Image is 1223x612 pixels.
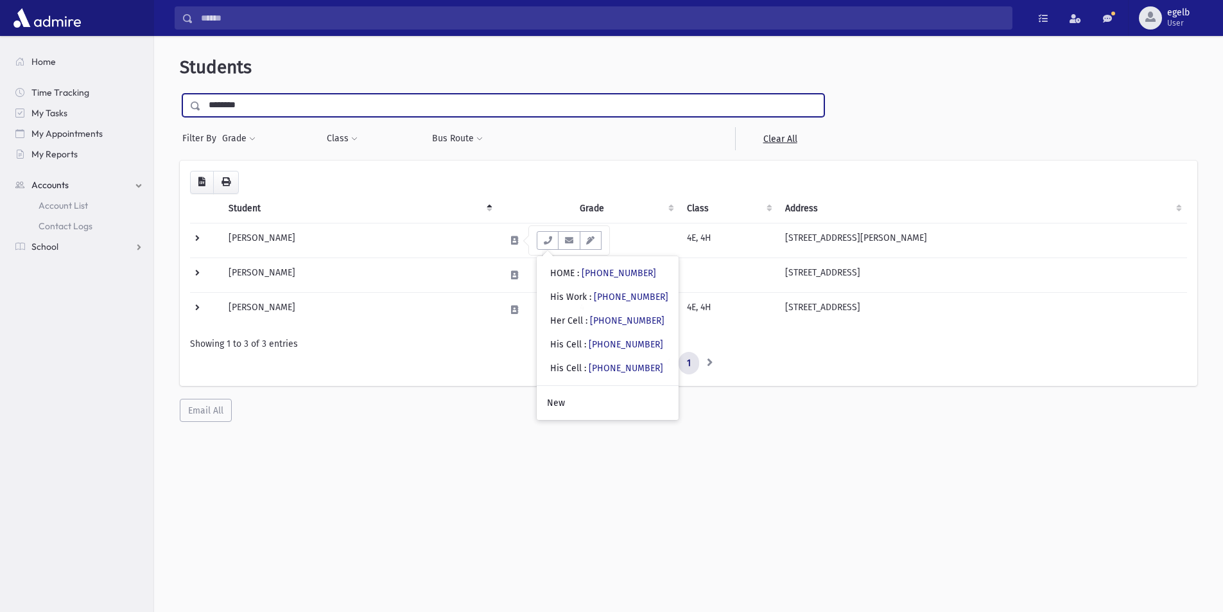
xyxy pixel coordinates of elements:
[190,337,1187,351] div: Showing 1 to 3 of 3 entries
[31,148,78,160] span: My Reports
[221,223,497,258] td: [PERSON_NAME]
[777,194,1188,223] th: Address: activate to sort column ascending
[550,267,656,280] div: HOME
[5,144,153,164] a: My Reports
[5,236,153,257] a: School
[221,194,497,223] th: Student: activate to sort column descending
[550,290,668,304] div: His Work
[777,223,1188,258] td: [STREET_ADDRESS][PERSON_NAME]
[580,231,602,250] button: Email Templates
[584,363,586,374] span: :
[550,314,664,328] div: Her Cell
[590,315,664,326] a: [PHONE_NUMBER]
[589,363,663,374] a: [PHONE_NUMBER]
[31,179,69,191] span: Accounts
[679,292,777,327] td: 4E, 4H
[39,200,88,211] span: Account List
[5,195,153,216] a: Account List
[31,87,89,98] span: Time Tracking
[777,292,1188,327] td: [STREET_ADDRESS]
[431,127,483,150] button: Bus Route
[180,57,252,78] span: Students
[679,194,777,223] th: Class: activate to sort column ascending
[537,391,679,415] a: New
[5,175,153,195] a: Accounts
[550,362,663,375] div: His Cell
[180,399,232,422] button: Email All
[777,258,1188,292] td: [STREET_ADDRESS]
[221,292,497,327] td: [PERSON_NAME]
[679,352,699,375] a: 1
[5,51,153,72] a: Home
[10,5,84,31] img: AdmirePro
[182,132,221,145] span: Filter By
[5,103,153,123] a: My Tasks
[31,128,103,139] span: My Appointments
[5,82,153,103] a: Time Tracking
[582,268,656,279] a: [PHONE_NUMBER]
[39,220,92,232] span: Contact Logs
[221,127,256,150] button: Grade
[213,171,239,194] button: Print
[221,258,497,292] td: [PERSON_NAME]
[326,127,358,150] button: Class
[31,56,56,67] span: Home
[585,315,587,326] span: :
[589,339,663,350] a: [PHONE_NUMBER]
[193,6,1012,30] input: Search
[572,223,679,258] td: 4
[572,194,679,223] th: Grade: activate to sort column ascending
[1167,8,1190,18] span: egelb
[1167,18,1190,28] span: User
[31,241,58,252] span: School
[5,123,153,144] a: My Appointments
[190,171,214,194] button: CSV
[679,223,777,258] td: 4E, 4H
[584,339,586,350] span: :
[589,292,591,302] span: :
[5,216,153,236] a: Contact Logs
[31,107,67,119] span: My Tasks
[735,127,824,150] a: Clear All
[594,292,668,302] a: [PHONE_NUMBER]
[550,338,663,351] div: His Cell
[577,268,579,279] span: :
